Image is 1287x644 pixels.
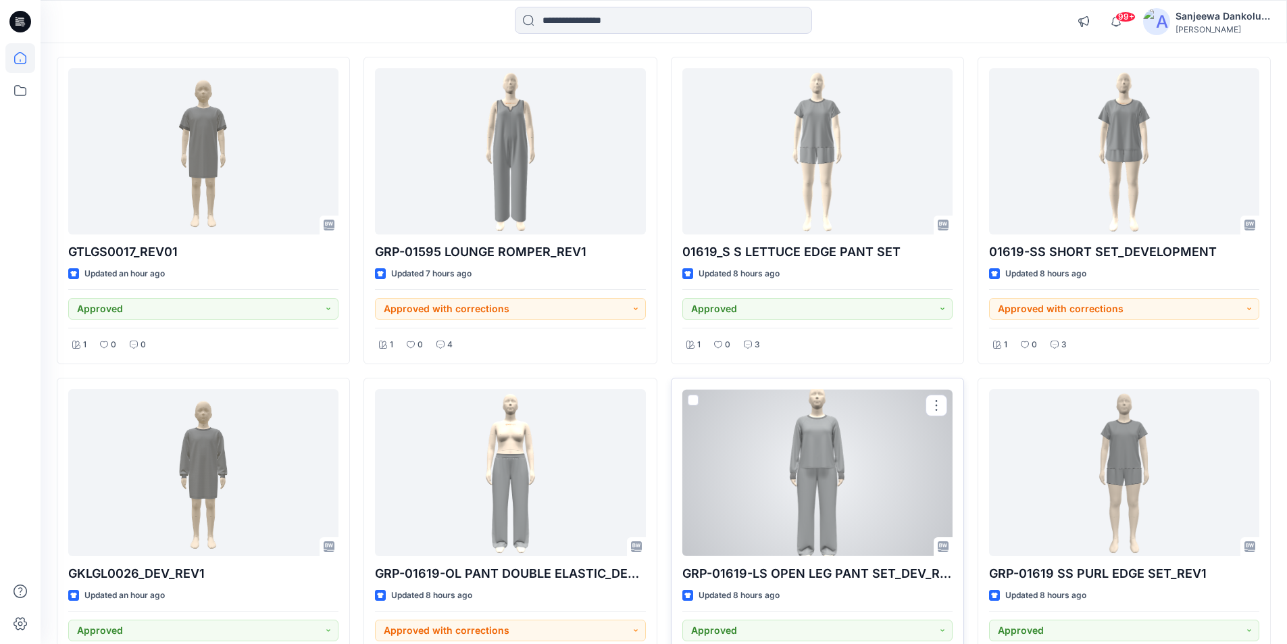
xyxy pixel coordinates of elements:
div: [PERSON_NAME] [1176,24,1270,34]
p: 0 [418,338,423,352]
p: 0 [141,338,146,352]
p: 01619_S S LETTUCE EDGE PANT SET [682,243,953,262]
p: GRP-01619-OL PANT DOUBLE ELASTIC_DEV_REV1 [375,564,645,583]
p: GRP-01619 SS PURL EDGE SET_REV1 [989,564,1259,583]
p: Updated an hour ago [84,589,165,603]
p: 0 [1032,338,1037,352]
a: GTLGS0017_REV01 [68,68,338,235]
p: GKLGL0026_DEV_REV1 [68,564,338,583]
a: GRP-01619 SS PURL EDGE SET_REV1 [989,389,1259,556]
p: 1 [697,338,701,352]
p: Updated 8 hours ago [391,589,472,603]
p: Updated an hour ago [84,267,165,281]
p: 3 [755,338,760,352]
a: GRP-01619-OL PANT DOUBLE ELASTIC_DEV_REV1 [375,389,645,556]
a: GRP-01619-LS OPEN LEG PANT SET_DEV_REV1 [682,389,953,556]
p: GRP-01595 LOUNGE ROMPER_REV1 [375,243,645,262]
p: Updated 8 hours ago [1005,267,1086,281]
div: Sanjeewa Dankoluwage [1176,8,1270,24]
p: 0 [111,338,116,352]
p: 0 [725,338,730,352]
p: 3 [1061,338,1067,352]
p: Updated 8 hours ago [699,267,780,281]
img: avatar [1143,8,1170,35]
a: GKLGL0026_DEV_REV1 [68,389,338,556]
p: GTLGS0017_REV01 [68,243,338,262]
p: GRP-01619-LS OPEN LEG PANT SET_DEV_REV1 [682,564,953,583]
p: Updated 8 hours ago [1005,589,1086,603]
p: Updated 7 hours ago [391,267,472,281]
a: 01619-SS SHORT SET_DEVELOPMENT [989,68,1259,235]
p: 01619-SS SHORT SET_DEVELOPMENT [989,243,1259,262]
p: 1 [83,338,86,352]
p: Updated 8 hours ago [699,589,780,603]
a: GRP-01595 LOUNGE ROMPER_REV1 [375,68,645,235]
span: 99+ [1115,11,1136,22]
p: 1 [1004,338,1007,352]
p: 1 [390,338,393,352]
a: 01619_S S LETTUCE EDGE PANT SET [682,68,953,235]
p: 4 [447,338,453,352]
